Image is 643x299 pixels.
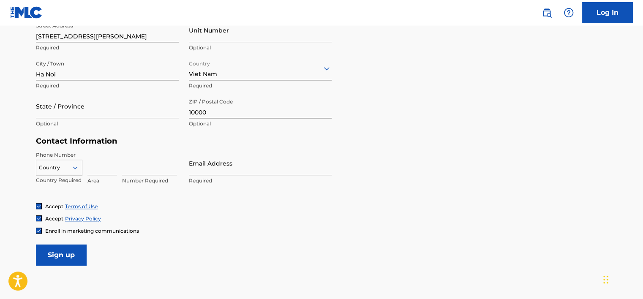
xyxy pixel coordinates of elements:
[189,44,332,52] p: Optional
[45,228,139,234] span: Enroll in marketing communications
[189,55,210,68] label: Country
[36,177,82,184] p: Country Required
[36,120,179,128] p: Optional
[538,4,555,21] a: Public Search
[189,58,332,79] div: Viet Nam
[36,216,41,221] img: checkbox
[560,4,577,21] div: Help
[564,8,574,18] img: help
[189,82,332,90] p: Required
[601,258,643,299] iframe: Chat Widget
[603,267,608,292] div: Drag
[87,177,117,185] p: Area
[122,177,177,185] p: Number Required
[582,2,633,23] a: Log In
[36,136,332,146] h5: Contact Information
[189,120,332,128] p: Optional
[45,215,63,222] span: Accept
[36,228,41,233] img: checkbox
[189,177,332,185] p: Required
[36,44,179,52] p: Required
[10,6,43,19] img: MLC Logo
[36,245,87,266] input: Sign up
[36,82,179,90] p: Required
[45,203,63,209] span: Accept
[65,203,98,209] a: Terms of Use
[36,204,41,209] img: checkbox
[65,215,101,222] a: Privacy Policy
[542,8,552,18] img: search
